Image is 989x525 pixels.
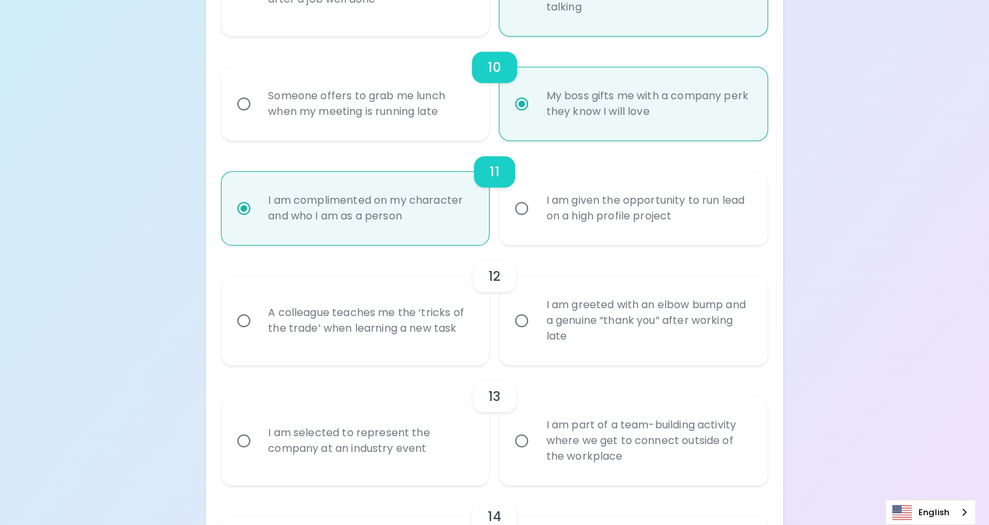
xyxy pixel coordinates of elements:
div: choice-group-check [222,36,767,140]
div: Language [885,500,976,525]
div: I am part of a team-building activity where we get to connect outside of the workplace [535,402,760,480]
h6: 10 [488,57,501,78]
div: I am complimented on my character and who I am as a person [258,177,482,240]
h6: 13 [488,386,501,407]
div: choice-group-check [222,245,767,365]
h6: 12 [488,266,501,287]
aside: Language selected: English [885,500,976,525]
div: I am given the opportunity to run lead on a high profile project [535,177,760,240]
a: English [886,500,975,524]
div: My boss gifts me with a company perk they know I will love [535,72,760,135]
h6: 11 [490,161,499,182]
div: I am selected to represent the company at an industry event [258,409,482,472]
div: A colleague teaches me the ‘tricks of the trade’ when learning a new task [258,289,482,352]
div: I am greeted with an elbow bump and a genuine “thank you” after working late [535,281,760,360]
div: Someone offers to grab me lunch when my meeting is running late [258,72,482,135]
div: choice-group-check [222,365,767,485]
div: choice-group-check [222,140,767,245]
